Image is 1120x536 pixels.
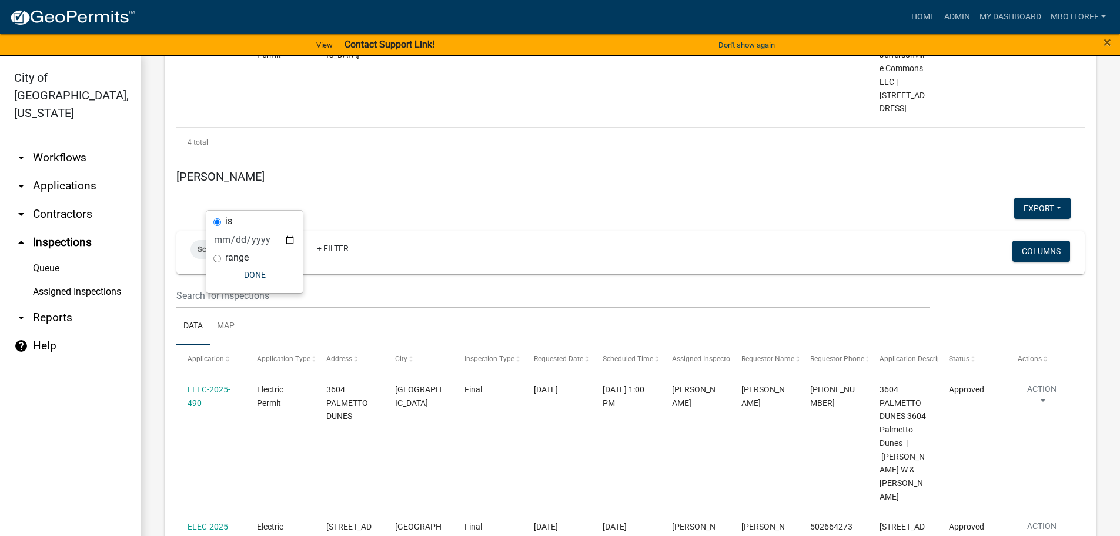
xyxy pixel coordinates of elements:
datatable-header-cell: Requested Date [522,345,591,373]
datatable-header-cell: Status [938,345,1007,373]
span: City [395,355,407,363]
span: Application Description [880,355,954,363]
span: 3604 PALMETTO DUNES 3604 Palmetto Dunes | Carlson Clifford W & Kathy [880,385,926,501]
datatable-header-cell: City [384,345,453,373]
span: Final [464,522,482,531]
i: arrow_drop_down [14,311,28,325]
datatable-header-cell: Actions [1007,345,1076,373]
span: JEFFERSONVILLE [395,385,442,408]
datatable-header-cell: Assigned Inspector [661,345,730,373]
span: Electric Permit [257,385,283,408]
span: Scheduled Time [603,355,653,363]
datatable-header-cell: Application [176,345,246,373]
a: Data [176,308,210,345]
span: Kent Abell [741,385,785,408]
div: [DATE] 1:00 PM [603,383,649,410]
i: arrow_drop_up [14,235,28,249]
datatable-header-cell: Requestor Phone [799,345,868,373]
a: + Filter [307,238,358,259]
button: Export [1014,198,1071,219]
span: 3604 PALMETTO DUNES [326,385,368,421]
span: Final [464,385,482,394]
i: help [14,339,28,353]
a: Home [907,6,940,28]
span: Inspection Type [464,355,514,363]
span: Courtney Aguilar | Jeffersonville Commons LLC | 2013 JEFFERSONVILLE COMMONS DRIVE [880,24,925,114]
a: Map [210,308,242,345]
span: Harold Satterly [672,385,716,408]
span: Approved [949,385,984,394]
span: 09/16/2025 [534,522,558,531]
span: Commercial Building Permit [257,24,300,60]
button: Done [213,264,296,285]
div: [DATE] [603,520,649,534]
span: Actions [1018,355,1042,363]
datatable-header-cell: Scheduled Time [591,345,661,373]
label: is [225,217,232,226]
span: Requestor Name [741,355,794,363]
a: ELEC-2025-490 [188,385,230,408]
datatable-header-cell: Inspection Type [453,345,523,373]
span: Approved [949,522,984,531]
a: View [312,35,337,55]
span: × [1104,34,1111,51]
span: Application Type [257,355,310,363]
span: Requestor Phone [810,355,864,363]
div: 4 total [176,128,1085,157]
button: Columns [1012,241,1070,262]
h5: [PERSON_NAME] [176,169,1085,184]
div: is [DATE] [190,240,298,259]
i: arrow_drop_down [14,179,28,193]
datatable-header-cell: Address [315,345,384,373]
datatable-header-cell: Requestor Name [730,345,800,373]
span: Assigned Inspector [672,355,733,363]
datatable-header-cell: Application Description [868,345,938,373]
a: Mbottorff [1046,6,1111,28]
a: Admin [940,6,975,28]
button: Action [1018,383,1066,412]
button: Close [1104,35,1111,49]
label: range [225,253,249,262]
datatable-header-cell: Application Type [246,345,315,373]
a: My Dashboard [975,6,1046,28]
span: 812-284-2359 [810,385,855,408]
i: arrow_drop_down [14,151,28,165]
strong: Contact Support Link! [345,39,434,50]
span: Address [326,355,352,363]
span: Requested Date [534,355,583,363]
i: arrow_drop_down [14,207,28,221]
span: Status [949,355,969,363]
button: Don't show again [714,35,780,55]
span: 2013 JEFFERSONVILLE COMMONS DRIVE [326,24,373,60]
span: Scheduled Date [198,245,250,254]
input: Search for inspections [176,284,930,308]
span: 09/17/2025 [534,385,558,394]
span: Application [188,355,224,363]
